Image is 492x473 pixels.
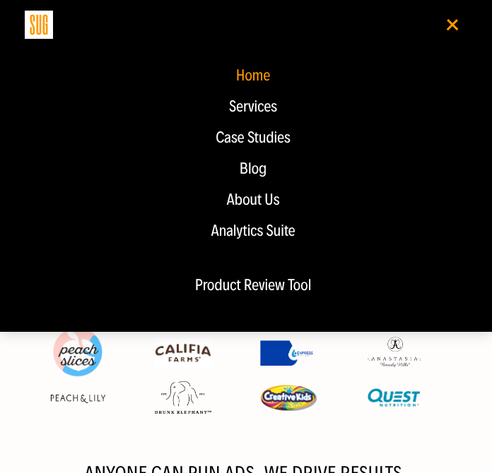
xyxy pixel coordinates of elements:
img: Peach & Lily [49,393,106,403]
img: Express Water [260,340,317,366]
a: Case Studies [32,122,474,153]
a: Blog [32,153,474,184]
a: Product Review Tool [32,268,474,300]
div: About Us [39,191,467,208]
div: Case Studies [39,129,467,146]
img: Drunk Elephant [155,381,211,414]
img: Quest Nutriton [365,383,422,412]
a: About Us [32,184,474,215]
a: Analytics Suite [32,215,474,246]
div: Analytics Suite [39,222,467,239]
div: Home [39,67,467,84]
img: Peach Slices [49,325,106,381]
div: Blog [39,160,467,177]
a: Home [32,60,474,91]
div: Product Review Tool [47,277,459,294]
button: Toggle navigation [439,12,467,37]
img: Creative Kids [260,385,317,411]
img: Califia Farms [155,338,211,368]
a: Services [32,91,474,122]
img: Sug [25,11,53,39]
div: Services [39,98,467,115]
img: Anastasia Beverly Hills [365,336,422,370]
